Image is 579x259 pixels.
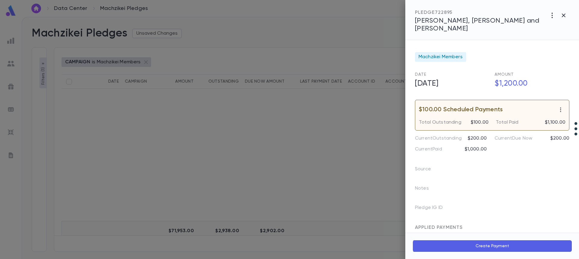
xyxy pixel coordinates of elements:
div: PLEDGE 722895 [415,10,546,16]
h5: [DATE] [411,77,490,90]
p: $100.00 [471,119,489,125]
span: Amount [495,72,514,77]
p: $100.00 Scheduled Payments [419,107,503,113]
p: $200.00 [468,135,487,141]
span: APPLIED PAYMENTS [415,225,463,230]
p: Source [415,164,441,176]
h5: $1,200.00 [491,77,569,90]
p: $200.00 [550,135,569,141]
p: Notes [415,184,438,196]
span: Date [415,72,426,77]
div: Machzikei Members [415,52,466,62]
p: Current Paid [415,146,442,152]
span: Machzikei Members [419,54,463,60]
span: [PERSON_NAME], [PERSON_NAME] and [PERSON_NAME] [415,17,539,32]
p: Total Outstanding [419,119,461,125]
p: $1,100.00 [545,119,565,125]
p: Current Outstanding [415,135,462,141]
p: Pledge IG ID [415,203,452,215]
button: Create Payment [413,240,572,252]
p: Current Due Now [495,135,532,141]
p: $1,000.00 [465,146,487,152]
p: Total Paid [496,119,519,125]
